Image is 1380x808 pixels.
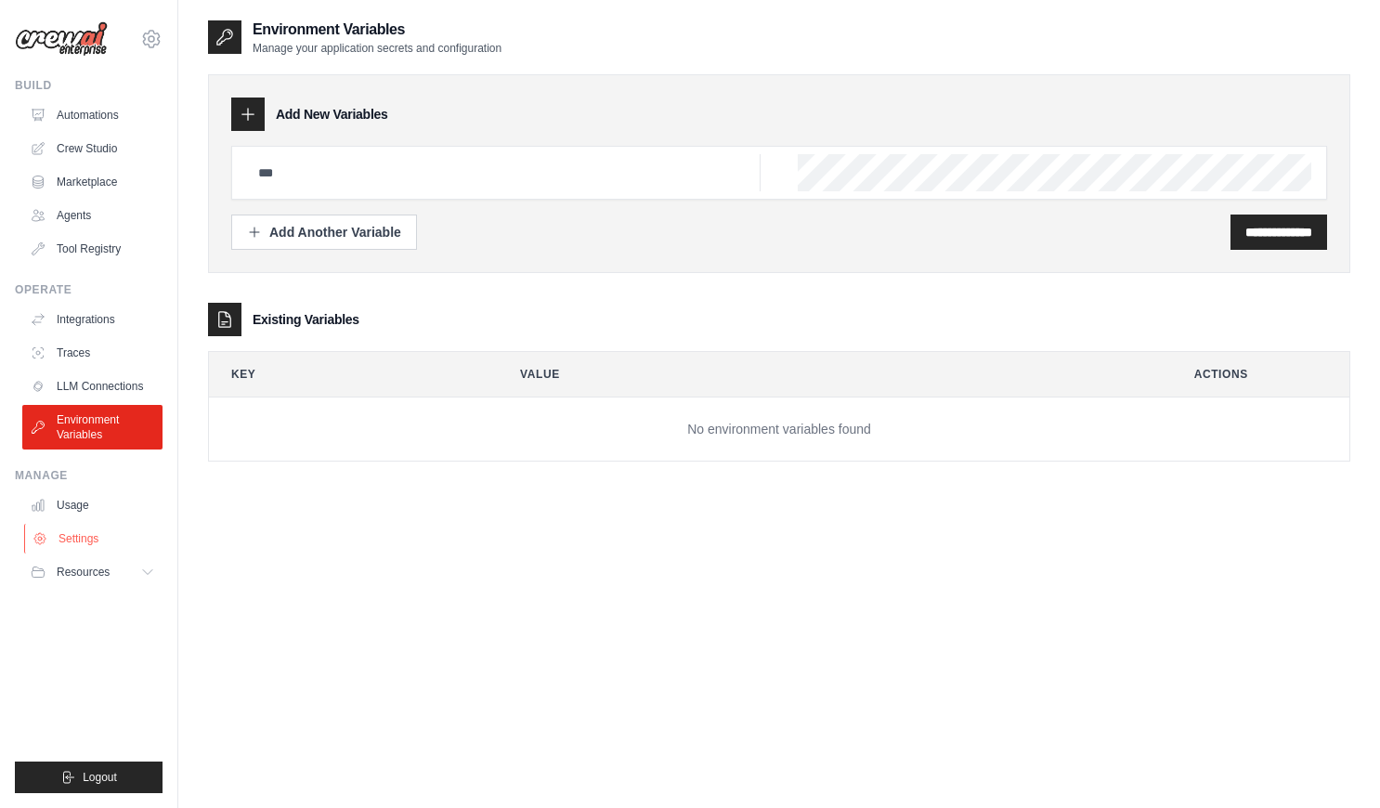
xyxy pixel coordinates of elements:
[22,371,163,401] a: LLM Connections
[15,282,163,297] div: Operate
[22,490,163,520] a: Usage
[83,770,117,785] span: Logout
[15,78,163,93] div: Build
[247,223,401,241] div: Add Another Variable
[22,557,163,587] button: Resources
[22,201,163,230] a: Agents
[15,21,108,57] img: Logo
[276,105,388,124] h3: Add New Variables
[24,524,164,554] a: Settings
[253,41,501,56] p: Manage your application secrets and configuration
[22,338,163,368] a: Traces
[22,100,163,130] a: Automations
[498,352,1157,397] th: Value
[253,19,501,41] h2: Environment Variables
[22,234,163,264] a: Tool Registry
[22,134,163,163] a: Crew Studio
[15,468,163,483] div: Manage
[22,405,163,450] a: Environment Variables
[22,167,163,197] a: Marketplace
[15,762,163,793] button: Logout
[253,310,359,329] h3: Existing Variables
[231,215,417,250] button: Add Another Variable
[209,352,483,397] th: Key
[209,397,1349,462] td: No environment variables found
[1172,352,1349,397] th: Actions
[22,305,163,334] a: Integrations
[57,565,110,580] span: Resources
